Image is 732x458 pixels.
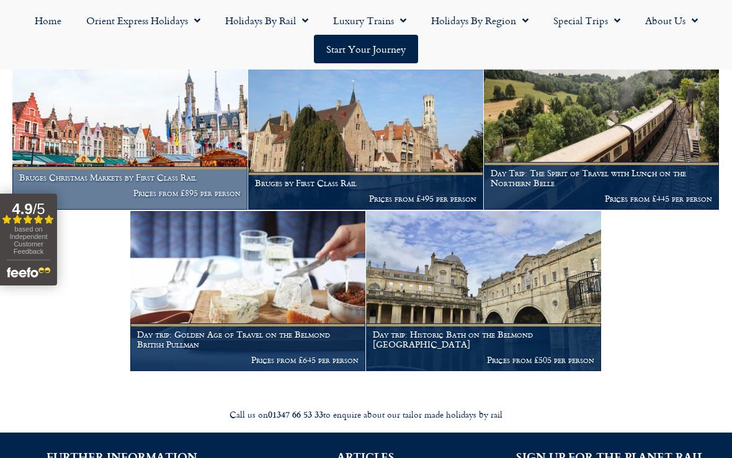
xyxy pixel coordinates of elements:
p: Prices from £895 per person [19,188,241,198]
a: Holidays by Region [419,6,541,35]
nav: Menu [6,6,726,63]
a: Day trip: Golden Age of Travel on the Belmond British Pullman Prices from £645 per person [130,211,366,372]
h1: Day Trip: The Spirit of Travel with Lunch on the Northern Belle [491,168,712,188]
a: Bruges by First Class Rail Prices from £495 per person [248,50,484,211]
h1: Bruges Christmas Markets by First Class Rail [19,173,241,182]
strong: 01347 66 53 33 [268,408,323,421]
h1: Day trip: Golden Age of Travel on the Belmond British Pullman [137,330,359,349]
p: Prices from £645 per person [137,355,359,365]
a: Bruges Christmas Markets by First Class Rail Prices from £895 per person [12,50,248,211]
p: Prices from £445 per person [491,194,712,204]
a: Day trip: Historic Bath on the Belmond [GEOGRAPHIC_DATA] Prices from £505 per person [366,211,602,372]
a: Luxury Trains [321,6,419,35]
a: Day Trip: The Spirit of Travel with Lunch on the Northern Belle Prices from £445 per person [484,50,720,211]
p: Prices from £495 per person [255,194,476,204]
h1: Bruges by First Class Rail [255,178,476,188]
a: Start your Journey [314,35,418,63]
a: Holidays by Rail [213,6,321,35]
a: About Us [633,6,710,35]
h1: Day trip: Historic Bath on the Belmond [GEOGRAPHIC_DATA] [373,330,594,349]
a: Orient Express Holidays [74,6,213,35]
a: Home [22,6,74,35]
div: Call us on to enquire about our tailor made holidays by rail [19,409,713,421]
p: Prices from £505 per person [373,355,594,365]
a: Special Trips [541,6,633,35]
